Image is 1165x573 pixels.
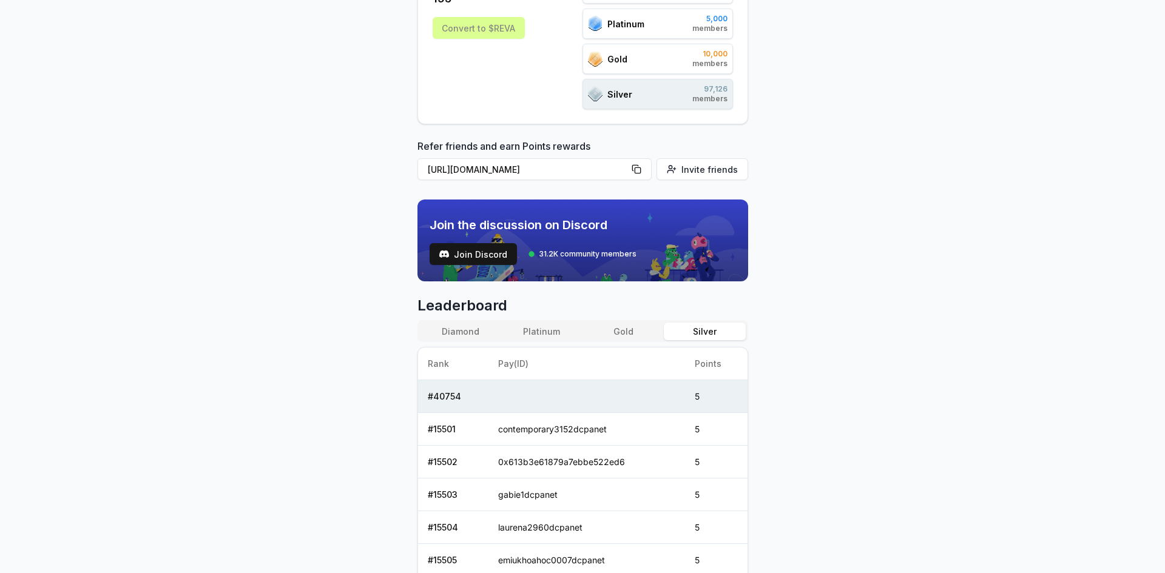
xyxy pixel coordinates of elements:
span: Join the discussion on Discord [430,216,637,233]
th: Pay(ID) [488,347,685,380]
span: members [692,24,728,33]
td: 5 [685,478,747,511]
div: Refer friends and earn Points rewards [417,139,748,185]
span: members [692,94,728,104]
th: Rank [418,347,489,380]
button: Diamond [420,323,501,340]
td: laurena2960dcpanet [488,511,685,544]
button: [URL][DOMAIN_NAME] [417,158,652,180]
a: testJoin Discord [430,243,517,265]
img: test [439,249,449,259]
img: ranks_icon [588,16,603,32]
span: members [692,59,728,69]
img: ranks_icon [588,86,603,102]
button: Silver [664,323,745,340]
img: ranks_icon [588,52,603,67]
span: Invite friends [681,163,738,176]
td: 5 [685,413,747,446]
button: Platinum [501,323,582,340]
td: # 15504 [418,511,489,544]
span: 10,000 [692,49,728,59]
td: # 15503 [418,478,489,511]
img: discord_banner [417,199,748,281]
td: # 40754 [418,380,489,413]
span: 97,126 [692,84,728,94]
td: # 15501 [418,413,489,446]
span: Join Discord [454,248,507,261]
button: Join Discord [430,243,517,265]
th: Points [685,347,747,380]
td: # 15502 [418,446,489,478]
button: Gold [582,323,664,340]
td: gabie1dcpanet [488,478,685,511]
span: 5,000 [692,14,728,24]
span: Leaderboard [417,296,748,315]
td: 5 [685,380,747,413]
span: Platinum [607,18,644,30]
td: 0x613b3e61879a7ebbe522ed6 [488,446,685,478]
button: Invite friends [657,158,748,180]
span: 31.2K community members [539,249,637,259]
span: Silver [607,88,632,101]
td: contemporary3152dcpanet [488,413,685,446]
span: Gold [607,53,627,65]
td: 5 [685,446,747,478]
td: 5 [685,511,747,544]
